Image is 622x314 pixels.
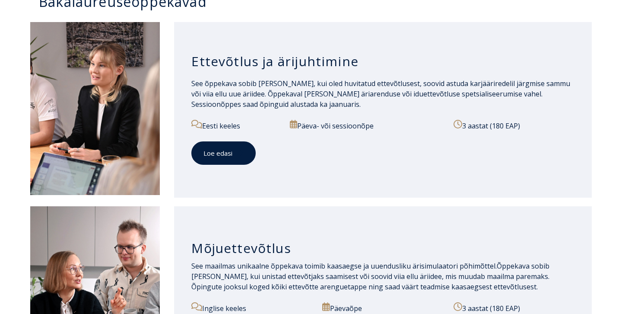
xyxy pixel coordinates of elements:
[322,302,443,314] p: Päevaõpe
[191,53,574,70] h3: Ettevõtlus ja ärijuhtimine
[191,261,497,271] span: See maailmas unikaalne õppekava toimib kaasaegse ja uuendusliku ärisimulaatori põhimõttel.
[191,240,574,256] h3: Mõjuettevõtlus
[191,302,312,314] p: Inglise keeles
[191,120,280,131] p: Eesti keeles
[191,79,570,109] span: See õppekava sobib [PERSON_NAME], kui oled huvitatud ettevõtlusest, soovid astuda karjääriredelil...
[191,261,549,292] span: Õppekava sobib [PERSON_NAME], kui unistad ettevõtjaks saamisest või soovid viia ellu äriidee, mis...
[191,141,256,165] a: Loe edasi
[30,22,160,195] img: Ettevõtlus ja ärijuhtimine
[454,120,574,131] p: 3 aastat (180 EAP)
[290,120,444,131] p: Päeva- või sessioonõpe
[454,302,566,314] p: 3 aastat (180 EAP)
